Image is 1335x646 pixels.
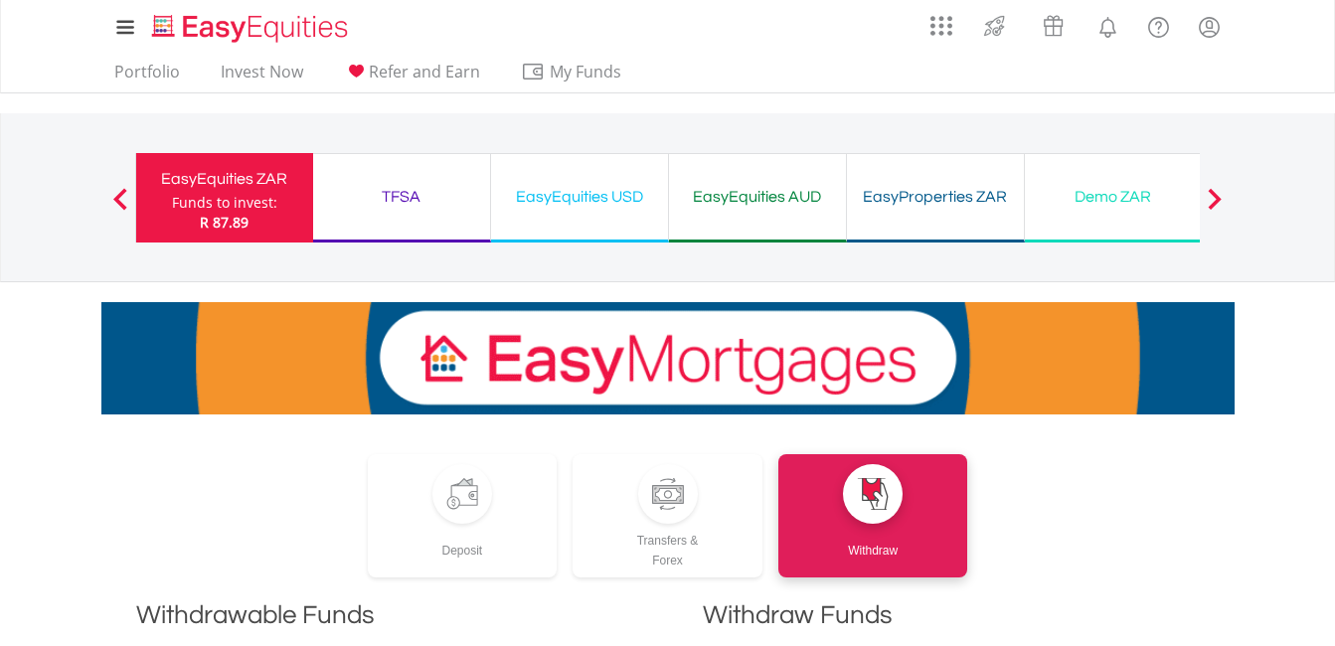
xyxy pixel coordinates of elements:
[336,62,488,92] a: Refer and Earn
[503,183,656,211] div: EasyEquities USD
[1037,10,1070,42] img: vouchers-v2.svg
[918,5,965,37] a: AppsGrid
[978,10,1011,42] img: thrive-v2.svg
[1083,5,1133,45] a: Notifications
[1184,5,1235,49] a: My Profile
[100,198,140,218] button: Previous
[573,454,762,577] a: Transfers &Forex
[148,165,301,193] div: EasyEquities ZAR
[778,524,968,561] div: Withdraw
[106,62,188,92] a: Portfolio
[1133,5,1184,45] a: FAQ's and Support
[148,12,356,45] img: EasyEquities_Logo.png
[930,15,952,37] img: grid-menu-icon.svg
[144,5,356,45] a: Home page
[859,183,1012,211] div: EasyProperties ZAR
[1024,5,1083,42] a: Vouchers
[369,61,480,82] span: Refer and Earn
[368,454,558,577] a: Deposit
[200,213,249,232] span: R 87.89
[213,62,311,92] a: Invest Now
[778,454,968,577] a: Withdraw
[1037,183,1190,211] div: Demo ZAR
[681,183,834,211] div: EasyEquities AUD
[101,302,1235,414] img: EasyMortage Promotion Banner
[521,59,651,84] span: My Funds
[573,524,762,570] div: Transfers & Forex
[368,524,558,561] div: Deposit
[172,193,277,213] div: Funds to invest:
[325,183,478,211] div: TFSA
[1195,198,1235,218] button: Next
